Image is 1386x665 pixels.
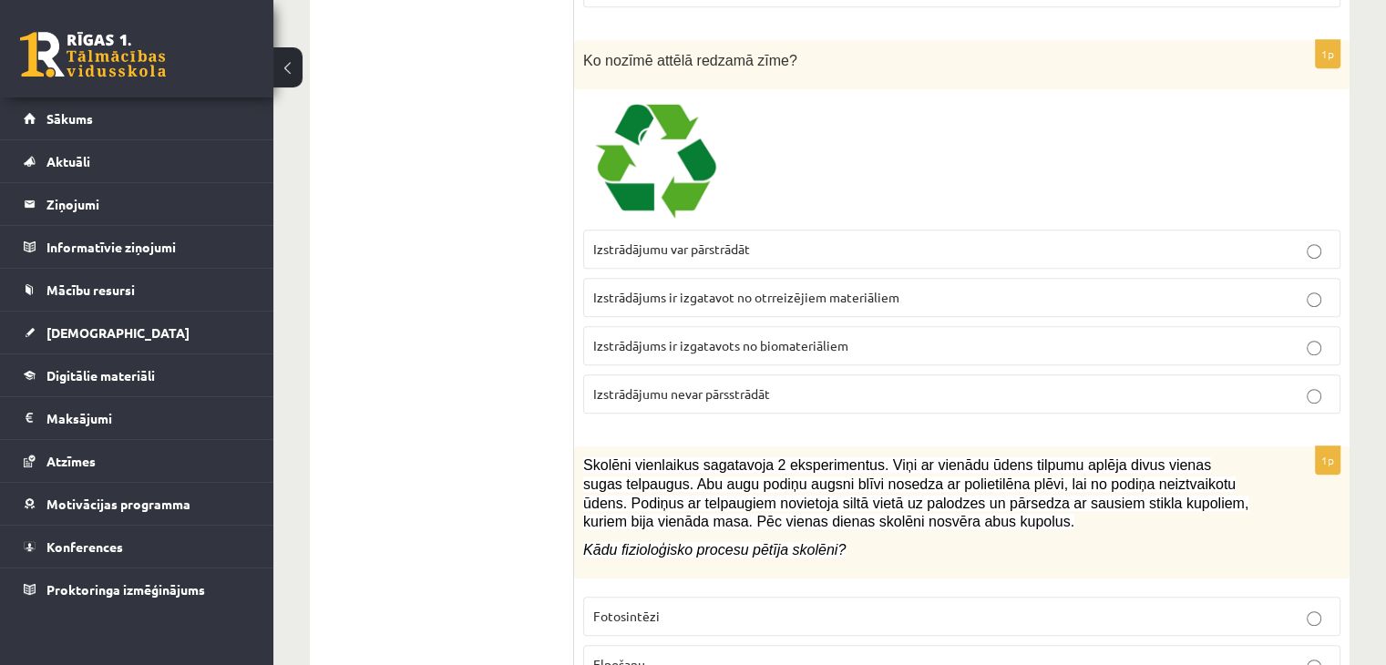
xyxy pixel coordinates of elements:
span: Digitālie materiāli [46,367,155,384]
legend: Ziņojumi [46,183,251,225]
input: Izstrādājums ir izgatavot no otrreizējiem materiāliem [1307,292,1321,307]
span: Kādu fizioloģisko procesu pētīja skolēni? [583,542,846,558]
img: 1.png [583,98,720,220]
span: Sākums [46,110,93,127]
a: Konferences [24,526,251,568]
input: Izstrādājums ir izgatavots no biomateriāliem [1307,341,1321,355]
span: Izstrādājums ir izgatavots no biomateriāliem [593,337,848,353]
a: Rīgas 1. Tālmācības vidusskola [20,32,166,77]
span: Izstrādājumu nevar pārsstrādāt [593,385,770,402]
span: [DEMOGRAPHIC_DATA] [46,324,190,341]
a: Atzīmes [24,440,251,482]
span: Izstrādājumu var pārstrādāt [593,240,750,257]
a: Digitālie materiāli [24,354,251,396]
span: Fotosintēzi [593,608,660,624]
a: Informatīvie ziņojumi [24,226,251,268]
span: Proktoringa izmēģinājums [46,581,205,598]
p: 1p [1315,445,1340,475]
span: Konferences [46,538,123,555]
a: Motivācijas programma [24,483,251,525]
span: Ko nozīmē attēlā redzamā zīme? [583,53,797,68]
input: Izstrādājumu var pārstrādāt [1307,244,1321,259]
a: Ziņojumi [24,183,251,225]
a: Mācību resursi [24,269,251,311]
input: Izstrādājumu nevar pārsstrādāt [1307,389,1321,404]
span: Izstrādājums ir izgatavot no otrreizējiem materiāliem [593,289,899,305]
span: Motivācijas programma [46,496,190,512]
legend: Informatīvie ziņojumi [46,226,251,268]
p: 1p [1315,39,1340,68]
span: Mācību resursi [46,281,135,298]
a: [DEMOGRAPHIC_DATA] [24,312,251,353]
span: Aktuāli [46,153,90,169]
input: Fotosintēzi [1307,611,1321,626]
a: Maksājumi [24,397,251,439]
span: Skolēni vienlaikus sagatavoja 2 eksperimentus. Viņi ar vienādu ūdens tilpumu aplēja divus vienas ... [583,457,1248,529]
span: Atzīmes [46,453,96,469]
legend: Maksājumi [46,397,251,439]
a: Proktoringa izmēģinājums [24,568,251,610]
a: Sākums [24,97,251,139]
a: Aktuāli [24,140,251,182]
